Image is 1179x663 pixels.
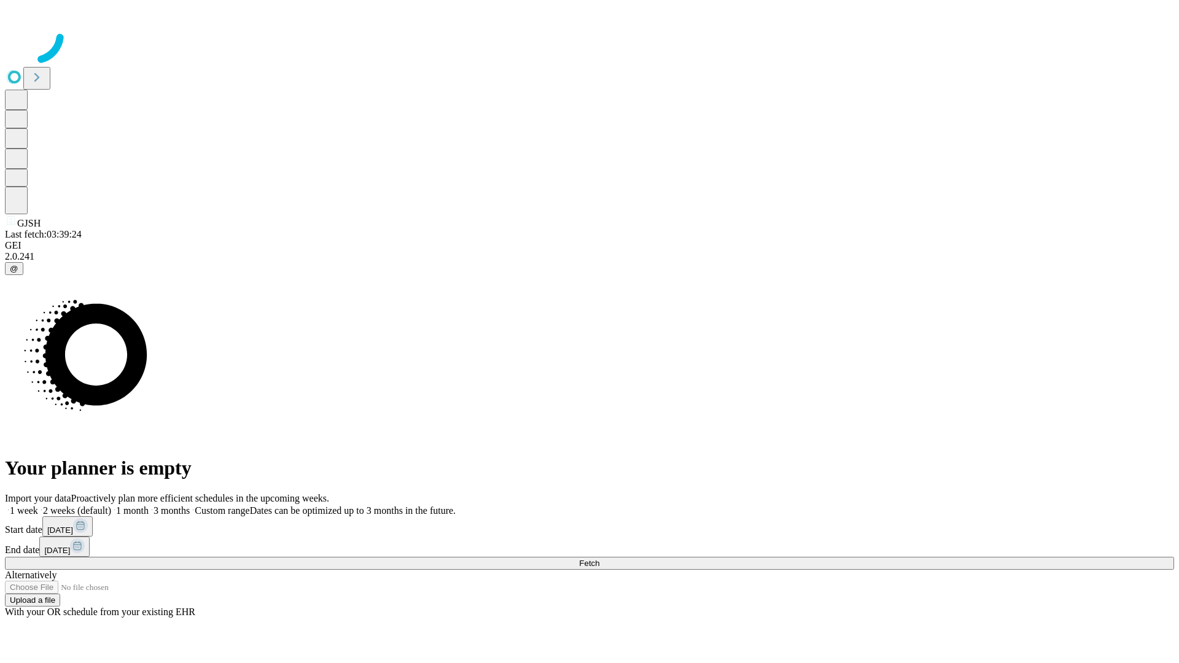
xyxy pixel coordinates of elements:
[579,559,599,568] span: Fetch
[5,607,195,617] span: With your OR schedule from your existing EHR
[71,493,329,503] span: Proactively plan more efficient schedules in the upcoming weeks.
[10,505,38,516] span: 1 week
[154,505,190,516] span: 3 months
[5,229,82,239] span: Last fetch: 03:39:24
[39,537,90,557] button: [DATE]
[5,251,1174,262] div: 2.0.241
[5,570,56,580] span: Alternatively
[195,505,249,516] span: Custom range
[10,264,18,273] span: @
[5,240,1174,251] div: GEI
[116,505,149,516] span: 1 month
[5,262,23,275] button: @
[5,493,71,503] span: Import your data
[42,516,93,537] button: [DATE]
[47,525,73,535] span: [DATE]
[44,546,70,555] span: [DATE]
[5,537,1174,557] div: End date
[5,594,60,607] button: Upload a file
[5,516,1174,537] div: Start date
[17,218,41,228] span: GJSH
[43,505,111,516] span: 2 weeks (default)
[5,457,1174,479] h1: Your planner is empty
[5,557,1174,570] button: Fetch
[250,505,456,516] span: Dates can be optimized up to 3 months in the future.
